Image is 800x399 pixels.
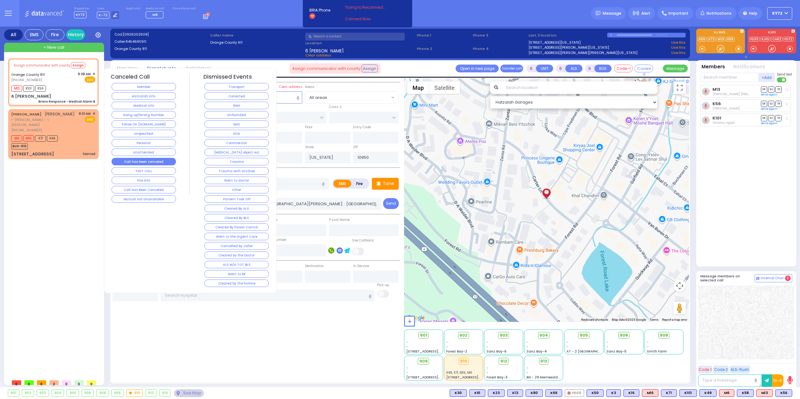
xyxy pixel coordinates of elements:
[587,389,604,397] div: K50
[469,389,485,397] div: BLS
[673,280,686,292] button: Map camera controls
[717,37,725,41] a: M13
[668,11,688,16] span: Important
[305,41,415,46] label: Location
[623,389,639,397] div: BLS
[204,111,269,119] button: Unfounded
[383,180,394,187] p: Tone
[362,65,378,72] button: Assign
[305,85,314,90] label: Areas
[12,380,21,385] span: 0
[775,389,792,397] div: K56
[11,143,28,149] span: BUS-910
[528,50,637,56] a: [STREET_ADDRESS][PERSON_NAME][PERSON_NAME][US_STATE]
[755,274,792,282] button: Internal Chat 3
[767,7,792,20] button: KY72
[204,139,269,147] button: Commercial
[329,217,350,222] label: P Last Name
[353,125,371,130] label: Entry Code
[673,81,686,94] button: Toggle fullscreen view
[204,233,269,240] button: Went to the Urgent Care
[79,111,91,116] span: 9:31 AM
[353,264,369,269] label: In Service
[112,102,176,109] button: Medical Info
[642,389,658,397] div: ALS
[567,340,568,344] span: -
[660,332,668,338] span: 908
[607,340,608,344] span: -
[37,390,49,397] div: 903
[459,332,467,338] span: 902
[142,65,181,71] a: Dispatch info
[97,7,119,11] label: Lines
[111,74,150,80] h4: Canceled Call
[487,344,488,349] span: -
[772,11,782,16] span: KY72
[11,77,42,82] span: [PHONE_NUMBER]
[25,9,66,17] img: Logo
[469,389,485,397] div: K61
[112,186,176,193] button: Call Has Been Canceled
[696,31,745,35] label: KJ EMS...
[712,116,721,120] a: K101
[606,389,621,397] div: K3
[85,76,95,83] span: EMS
[487,366,488,370] span: -
[46,29,64,40] div: Fire
[419,358,428,364] span: 909
[771,37,782,41] a: CAR2
[540,358,547,364] span: 913
[112,120,176,128] button: Follow On [DOMAIN_NAME]
[785,275,791,281] span: 3
[11,135,22,142] span: M6
[641,11,650,16] span: Alert
[152,12,158,17] span: M6
[406,344,408,349] span: -
[210,33,303,38] label: Caller name
[749,11,757,16] span: Help
[567,344,568,349] span: -
[82,390,94,397] div: 906
[62,380,71,385] span: 0
[66,29,85,40] a: History
[607,344,608,349] span: -
[345,5,394,10] span: Trying to Reconnect...
[37,380,46,385] span: 0
[406,349,465,354] span: [STREET_ADDRESS][PERSON_NAME]
[545,389,562,397] div: K69
[606,389,621,397] div: BLS
[85,116,95,123] span: EMS
[204,148,269,156] button: [MEDICAL_DATA] object out
[702,63,725,71] button: Members
[351,180,368,187] label: Fire
[772,374,783,387] button: 10-4
[671,50,686,56] a: Use this
[52,390,64,397] div: 904
[671,40,686,45] a: Use this
[204,223,269,231] button: Cleared By Poison Control
[760,37,770,41] a: KJFD
[712,120,735,125] span: Shlomo Appel
[112,139,176,147] button: Personal
[123,32,149,37] span: [0926202509]
[446,344,448,349] span: -
[97,12,109,19] span: K-72
[174,389,203,397] div: See map
[707,37,716,41] a: K72
[679,389,697,397] div: BLS
[565,65,582,72] button: ALS
[661,389,677,397] div: BLS
[580,332,588,338] span: 905
[126,7,140,11] label: Night unit
[87,380,96,385] span: 0
[25,29,43,40] div: EMS
[11,117,77,128] span: ר' [PERSON_NAME] - ר' [PERSON_NAME]
[305,264,324,269] label: Destination
[406,366,408,370] span: -
[345,16,394,22] a: Connect Now
[698,37,707,41] a: K56
[305,91,398,103] span: All areas
[733,63,765,71] button: Notifications
[487,349,507,354] span: Sanz Bay-6
[146,390,157,397] div: 912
